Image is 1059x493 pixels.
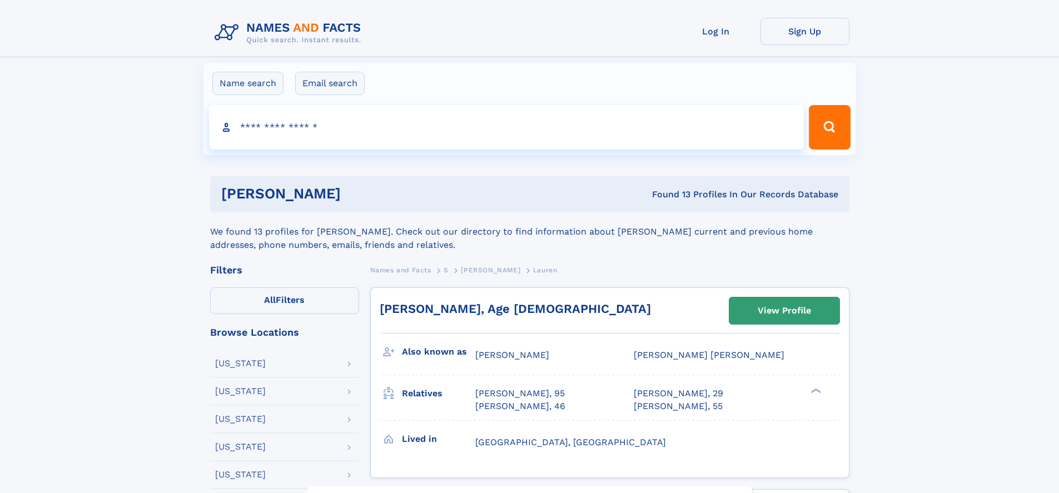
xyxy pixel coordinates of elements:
[634,350,784,360] span: [PERSON_NAME] [PERSON_NAME]
[444,263,449,277] a: S
[444,266,449,274] span: S
[758,298,811,323] div: View Profile
[729,297,839,324] a: View Profile
[210,18,370,48] img: Logo Names and Facts
[533,266,558,274] span: Lauren
[215,470,266,479] div: [US_STATE]
[215,415,266,424] div: [US_STATE]
[461,266,520,274] span: [PERSON_NAME]
[402,430,475,449] h3: Lived in
[809,105,850,150] button: Search Button
[210,287,359,314] label: Filters
[212,72,284,95] label: Name search
[210,327,359,337] div: Browse Locations
[295,72,365,95] label: Email search
[380,302,651,316] a: [PERSON_NAME], Age [DEMOGRAPHIC_DATA]
[808,387,822,395] div: ❯
[475,350,549,360] span: [PERSON_NAME]
[461,263,520,277] a: [PERSON_NAME]
[475,387,565,400] a: [PERSON_NAME], 95
[209,105,804,150] input: search input
[215,442,266,451] div: [US_STATE]
[475,437,666,447] span: [GEOGRAPHIC_DATA], [GEOGRAPHIC_DATA]
[402,384,475,403] h3: Relatives
[760,18,849,45] a: Sign Up
[634,387,723,400] a: [PERSON_NAME], 29
[221,187,496,201] h1: [PERSON_NAME]
[672,18,760,45] a: Log In
[370,263,431,277] a: Names and Facts
[634,400,723,412] a: [PERSON_NAME], 55
[264,295,276,305] span: All
[496,188,838,201] div: Found 13 Profiles In Our Records Database
[210,212,849,252] div: We found 13 profiles for [PERSON_NAME]. Check out our directory to find information about [PERSON...
[210,265,359,275] div: Filters
[215,387,266,396] div: [US_STATE]
[475,400,565,412] a: [PERSON_NAME], 46
[402,342,475,361] h3: Also known as
[215,359,266,368] div: [US_STATE]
